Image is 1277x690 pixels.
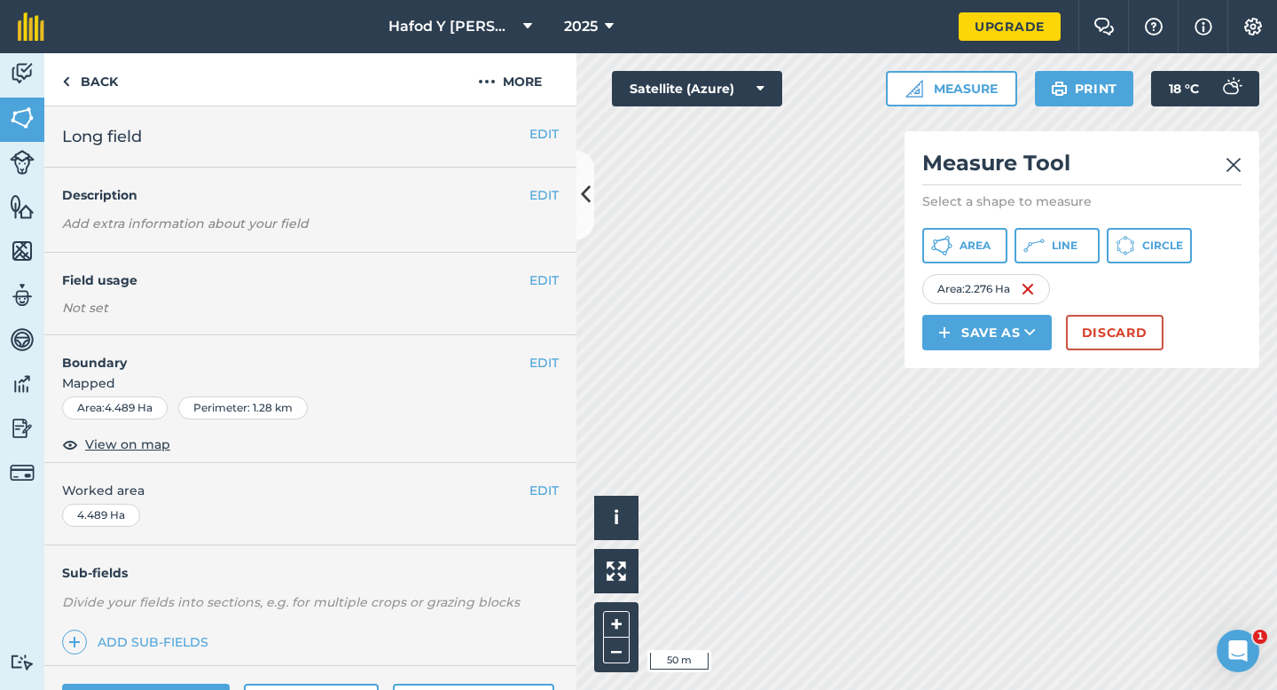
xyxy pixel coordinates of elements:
span: Long field [62,124,142,149]
div: Area : 4.489 Ha [62,396,168,419]
div: Perimeter : 1.28 km [178,396,308,419]
img: Ruler icon [905,80,923,98]
button: EDIT [529,124,559,144]
img: svg+xml;base64,PD94bWwgdmVyc2lvbj0iMS4wIiBlbmNvZGluZz0idXRmLTgiPz4KPCEtLSBHZW5lcmF0b3I6IEFkb2JlIE... [1213,71,1249,106]
button: EDIT [529,271,559,290]
h4: Field usage [62,271,529,290]
img: svg+xml;base64,PD94bWwgdmVyc2lvbj0iMS4wIiBlbmNvZGluZz0idXRmLTgiPz4KPCEtLSBHZW5lcmF0b3I6IEFkb2JlIE... [10,326,35,353]
img: fieldmargin Logo [18,12,44,41]
div: 4.489 Ha [62,504,140,527]
img: svg+xml;base64,PHN2ZyB4bWxucz0iaHR0cDovL3d3dy53My5vcmcvMjAwMC9zdmciIHdpZHRoPSI1NiIgaGVpZ2h0PSI2MC... [10,193,35,220]
iframe: Intercom live chat [1217,630,1259,672]
span: View on map [85,435,170,454]
span: Worked area [62,481,559,500]
img: svg+xml;base64,PHN2ZyB4bWxucz0iaHR0cDovL3d3dy53My5vcmcvMjAwMC9zdmciIHdpZHRoPSI1NiIgaGVpZ2h0PSI2MC... [10,238,35,264]
img: svg+xml;base64,PHN2ZyB4bWxucz0iaHR0cDovL3d3dy53My5vcmcvMjAwMC9zdmciIHdpZHRoPSIyMCIgaGVpZ2h0PSIyNC... [478,71,496,92]
button: – [603,638,630,663]
button: Discard [1066,315,1163,350]
div: Area : 2.276 Ha [922,274,1050,304]
img: svg+xml;base64,PHN2ZyB4bWxucz0iaHR0cDovL3d3dy53My5vcmcvMjAwMC9zdmciIHdpZHRoPSIxNyIgaGVpZ2h0PSIxNy... [1195,16,1212,37]
img: svg+xml;base64,PHN2ZyB4bWxucz0iaHR0cDovL3d3dy53My5vcmcvMjAwMC9zdmciIHdpZHRoPSIxOCIgaGVpZ2h0PSIyNC... [62,434,78,455]
span: Hafod Y [PERSON_NAME] [388,16,516,37]
h2: Measure Tool [922,149,1242,185]
img: svg+xml;base64,PD94bWwgdmVyc2lvbj0iMS4wIiBlbmNvZGluZz0idXRmLTgiPz4KPCEtLSBHZW5lcmF0b3I6IEFkb2JlIE... [10,654,35,670]
button: EDIT [529,185,559,205]
img: svg+xml;base64,PHN2ZyB4bWxucz0iaHR0cDovL3d3dy53My5vcmcvMjAwMC9zdmciIHdpZHRoPSIxOSIgaGVpZ2h0PSIyNC... [1051,78,1068,99]
img: svg+xml;base64,PD94bWwgdmVyc2lvbj0iMS4wIiBlbmNvZGluZz0idXRmLTgiPz4KPCEtLSBHZW5lcmF0b3I6IEFkb2JlIE... [10,150,35,175]
button: Save as [922,315,1052,350]
img: svg+xml;base64,PHN2ZyB4bWxucz0iaHR0cDovL3d3dy53My5vcmcvMjAwMC9zdmciIHdpZHRoPSIxNiIgaGVpZ2h0PSIyNC... [1021,278,1035,300]
em: Add extra information about your field [62,216,309,231]
img: svg+xml;base64,PD94bWwgdmVyc2lvbj0iMS4wIiBlbmNvZGluZz0idXRmLTgiPz4KPCEtLSBHZW5lcmF0b3I6IEFkb2JlIE... [10,460,35,485]
span: Area [960,239,991,253]
button: EDIT [529,353,559,372]
span: Line [1052,239,1077,253]
button: View on map [62,434,170,455]
button: Satellite (Azure) [612,71,782,106]
span: 1 [1253,630,1267,644]
img: svg+xml;base64,PHN2ZyB4bWxucz0iaHR0cDovL3d3dy53My5vcmcvMjAwMC9zdmciIHdpZHRoPSIyMiIgaGVpZ2h0PSIzMC... [1226,154,1242,176]
h4: Boundary [44,335,529,372]
button: Area [922,228,1007,263]
img: svg+xml;base64,PHN2ZyB4bWxucz0iaHR0cDovL3d3dy53My5vcmcvMjAwMC9zdmciIHdpZHRoPSI1NiIgaGVpZ2h0PSI2MC... [10,105,35,131]
img: Four arrows, one pointing top left, one top right, one bottom right and the last bottom left [607,561,626,581]
button: + [603,611,630,638]
em: Divide your fields into sections, e.g. for multiple crops or grazing blocks [62,594,520,610]
span: Mapped [44,373,576,393]
div: Not set [62,299,559,317]
h4: Description [62,185,559,205]
span: Circle [1142,239,1183,253]
button: Circle [1107,228,1192,263]
button: EDIT [529,481,559,500]
img: svg+xml;base64,PD94bWwgdmVyc2lvbj0iMS4wIiBlbmNvZGluZz0idXRmLTgiPz4KPCEtLSBHZW5lcmF0b3I6IEFkb2JlIE... [10,282,35,309]
img: A question mark icon [1143,18,1164,35]
img: svg+xml;base64,PD94bWwgdmVyc2lvbj0iMS4wIiBlbmNvZGluZz0idXRmLTgiPz4KPCEtLSBHZW5lcmF0b3I6IEFkb2JlIE... [10,60,35,87]
a: Upgrade [959,12,1061,41]
button: 18 °C [1151,71,1259,106]
span: 2025 [564,16,598,37]
a: Back [44,53,136,106]
p: Select a shape to measure [922,192,1242,210]
span: 18 ° C [1169,71,1199,106]
img: svg+xml;base64,PD94bWwgdmVyc2lvbj0iMS4wIiBlbmNvZGluZz0idXRmLTgiPz4KPCEtLSBHZW5lcmF0b3I6IEFkb2JlIE... [10,371,35,397]
button: i [594,496,638,540]
button: Measure [886,71,1017,106]
img: svg+xml;base64,PHN2ZyB4bWxucz0iaHR0cDovL3d3dy53My5vcmcvMjAwMC9zdmciIHdpZHRoPSIxNCIgaGVpZ2h0PSIyNC... [68,631,81,653]
img: svg+xml;base64,PHN2ZyB4bWxucz0iaHR0cDovL3d3dy53My5vcmcvMjAwMC9zdmciIHdpZHRoPSIxNCIgaGVpZ2h0PSIyNC... [938,322,951,343]
img: svg+xml;base64,PHN2ZyB4bWxucz0iaHR0cDovL3d3dy53My5vcmcvMjAwMC9zdmciIHdpZHRoPSI5IiBoZWlnaHQ9IjI0Ii... [62,71,70,92]
img: A cog icon [1242,18,1264,35]
h4: Sub-fields [44,563,576,583]
img: svg+xml;base64,PD94bWwgdmVyc2lvbj0iMS4wIiBlbmNvZGluZz0idXRmLTgiPz4KPCEtLSBHZW5lcmF0b3I6IEFkb2JlIE... [10,415,35,442]
a: Add sub-fields [62,630,215,655]
img: Two speech bubbles overlapping with the left bubble in the forefront [1093,18,1115,35]
button: Print [1035,71,1134,106]
button: More [443,53,576,106]
span: i [614,506,619,529]
button: Line [1015,228,1100,263]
